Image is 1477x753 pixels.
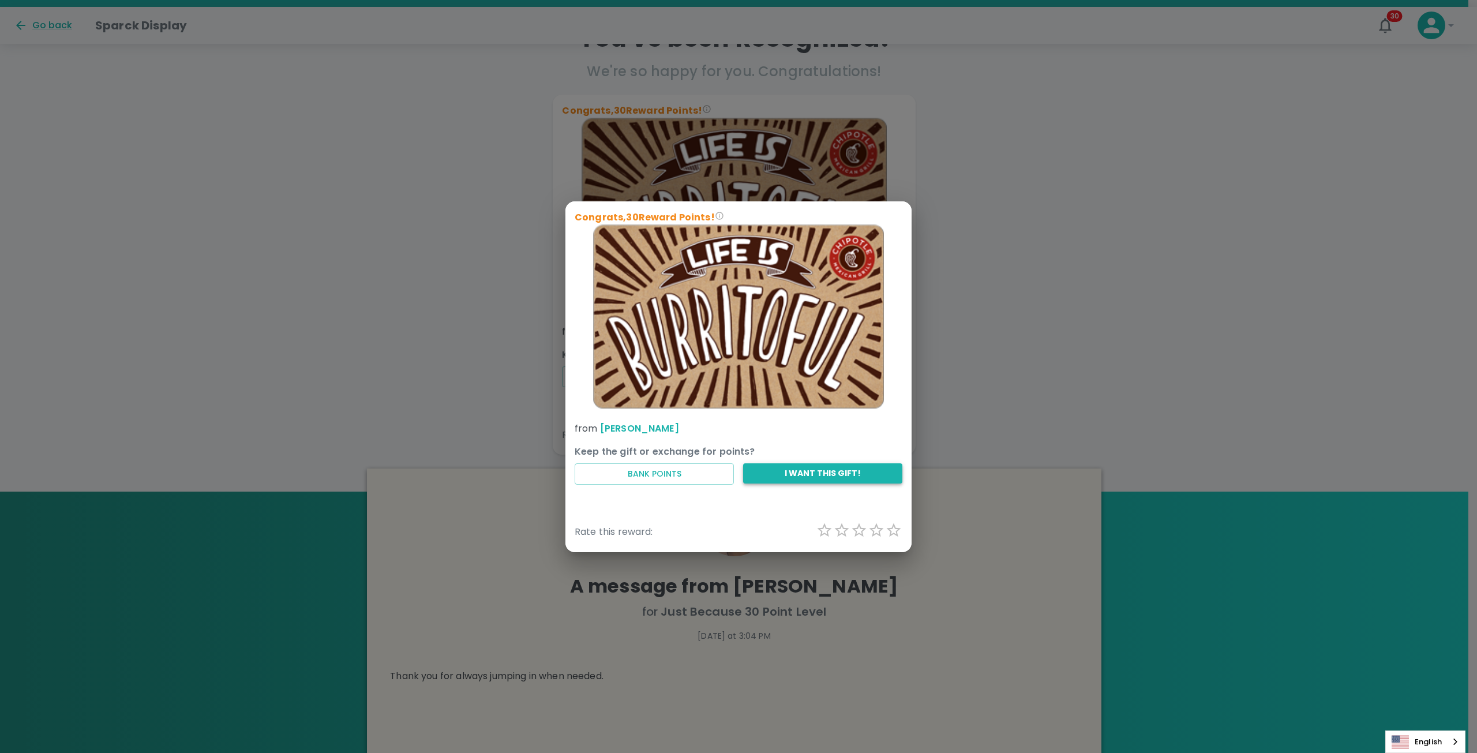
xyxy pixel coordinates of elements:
div: Language [1385,730,1465,753]
p: from [575,422,902,436]
p: Rate this reward: [575,525,653,539]
img: Brand logo [575,224,902,409]
aside: Language selected: English [1385,730,1465,753]
p: Keep the gift or exchange for points? [575,445,902,459]
a: [PERSON_NAME] [600,422,679,435]
button: Bank Points [575,463,734,485]
button: I want this gift! [743,463,902,484]
p: Congrats, 30 Reward Points! [575,211,902,224]
svg: Congrats on your reward! You can either redeem the total reward points for something else with th... [715,211,724,220]
a: English [1386,731,1465,752]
